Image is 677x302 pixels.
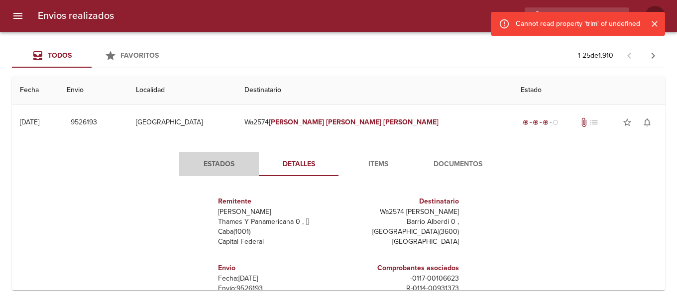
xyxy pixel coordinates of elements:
h6: Comprobantes asociados [342,263,459,274]
span: 9526193 [71,116,97,129]
span: Documentos [424,158,492,171]
th: Localidad [128,76,236,104]
button: Activar notificaciones [637,112,657,132]
h6: Envio [218,263,335,274]
th: Fecha [12,76,59,104]
div: Tabs detalle de guia [179,152,498,176]
th: Envio [59,76,128,104]
div: Tabs Envios [12,44,171,68]
em: [PERSON_NAME] [383,118,439,126]
button: Agregar a favoritos [617,112,637,132]
h6: Destinatario [342,196,459,207]
p: Envío: 9526193 [218,284,335,294]
em: [PERSON_NAME] [269,118,324,126]
p: - 0117 - 00106623 [342,274,459,284]
span: Pagina siguiente [641,44,665,68]
p: Thames Y Panamericana 0 ,   [218,217,335,227]
p: [GEOGRAPHIC_DATA] [342,237,459,247]
span: Pagina anterior [617,50,641,60]
p: Caba ( 1001 ) [218,227,335,237]
span: Tiene documentos adjuntos [579,117,589,127]
span: Todos [48,51,72,60]
input: buscar [525,7,612,25]
div: MM [645,6,665,26]
button: Cerrar [648,17,661,30]
span: Favoritos [120,51,159,60]
td: [GEOGRAPHIC_DATA] [128,104,236,140]
p: Fecha: [DATE] [218,274,335,284]
span: Items [344,158,412,171]
span: radio_button_checked [543,119,549,125]
div: [DATE] [20,118,39,126]
p: Capital Federal [218,237,335,247]
span: radio_button_unchecked [553,119,559,125]
p: 1 - 25 de 1.910 [578,51,613,61]
h6: Envios realizados [38,8,114,24]
em: [PERSON_NAME] [326,118,381,126]
div: Cannot read property 'trim' of undefined [516,15,640,33]
p: [GEOGRAPHIC_DATA] ( 3600 ) [342,227,459,237]
span: Detalles [265,158,333,171]
th: Destinatario [236,76,513,104]
p: Wa2574 [PERSON_NAME] [342,207,459,217]
div: En viaje [521,117,561,127]
button: menu [6,4,30,28]
p: R - 0114 - 00931373 [342,284,459,294]
h6: Remitente [218,196,335,207]
span: star_border [622,117,632,127]
button: 9526193 [67,113,101,132]
span: Estados [185,158,253,171]
span: No tiene pedido asociado [589,117,599,127]
th: Estado [513,76,665,104]
td: Wa2574 [236,104,513,140]
span: radio_button_checked [533,119,539,125]
p: Barrio Alberdi 0 , [342,217,459,227]
div: Abrir información de usuario [645,6,665,26]
span: notifications_none [642,117,652,127]
span: radio_button_checked [523,119,529,125]
p: [PERSON_NAME] [218,207,335,217]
